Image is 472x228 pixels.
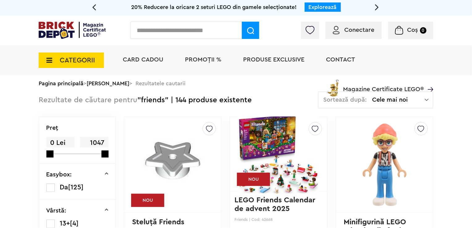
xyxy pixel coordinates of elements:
span: Magazine Certificate LEGO® [343,78,424,92]
span: Sortează după: [323,97,367,103]
span: Cele mai noi [372,97,425,103]
p: Preţ [46,125,58,131]
a: Conectare [333,27,374,33]
img: Steluţă Friends [132,122,213,200]
p: Friends | Cod: 42668 [234,217,322,222]
div: "friends" | 144 produse existente [39,91,252,109]
a: Contact [326,57,355,63]
p: Vârstă: [46,208,67,214]
span: 20% Reducere la oricare 2 seturi LEGO din gamele selecționate! [131,4,297,10]
div: NOU [237,173,270,186]
a: PROMOȚII % [185,57,221,63]
a: Explorează [309,4,337,10]
p: Easybox: [46,171,72,178]
a: LEGO Friends Calendar de advent 2025 [234,196,317,213]
div: NOU [131,194,164,207]
span: 1047 Lei [80,137,108,157]
a: Card Cadou [123,57,163,63]
span: Da [60,184,68,191]
img: Minifigurină LEGO Friends Olly frnd745 [344,122,425,207]
a: Steluţă Friends [132,218,184,226]
span: Conectare [344,27,374,33]
a: Produse exclusive [243,57,304,63]
span: CATEGORII [60,57,95,64]
span: Rezultate de căutare pentru [39,96,137,104]
span: [125] [68,184,84,191]
span: 0 Lei [46,137,75,149]
img: LEGO Friends Calendar de advent 2025 [238,111,319,197]
small: 0 [420,27,427,34]
a: Magazine Certificate LEGO® [424,78,433,84]
span: [4] [70,220,79,227]
span: Coș [407,27,418,33]
span: 13+ [60,220,70,227]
